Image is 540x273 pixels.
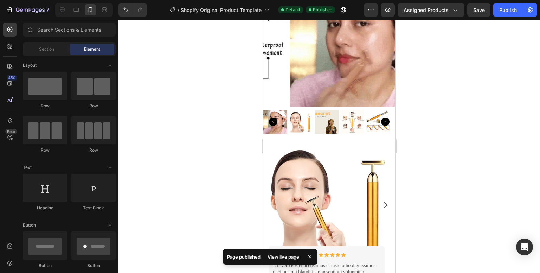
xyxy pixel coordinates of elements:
[23,262,67,269] div: Button
[7,75,17,81] div: 450
[46,6,49,14] p: 7
[3,3,52,17] button: 7
[84,46,100,52] span: Element
[23,62,37,69] span: Layout
[104,60,116,71] span: Toggle open
[23,103,67,109] div: Row
[23,164,32,171] span: Text
[23,205,67,211] div: Heading
[178,6,179,14] span: /
[516,239,533,255] div: Open Intercom Messenger
[71,262,116,269] div: Button
[104,220,116,231] span: Toggle open
[118,3,147,17] div: Undo/Redo
[467,3,490,17] button: Save
[23,23,116,37] input: Search Sections & Elements
[227,253,261,260] p: Page published
[473,7,485,13] span: Save
[313,7,332,13] span: Published
[23,222,36,228] span: Button
[263,20,395,273] iframe: Design area
[181,6,262,14] span: Shopify Original Product Template
[5,129,17,134] div: Beta
[104,162,116,173] span: Toggle open
[263,252,303,262] div: View live page
[499,6,517,14] div: Publish
[39,46,54,52] span: Section
[493,3,523,17] button: Publish
[71,103,116,109] div: Row
[285,7,300,13] span: Default
[398,3,464,17] button: Assigned Products
[9,243,117,262] p: “At vero eos et accusamus et iusto odio dignissimos ducimus qui blanditiis praesentium voluptatum...
[404,6,449,14] span: Assigned Products
[23,147,67,153] div: Row
[71,147,116,153] div: Row
[71,205,116,211] div: Text Block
